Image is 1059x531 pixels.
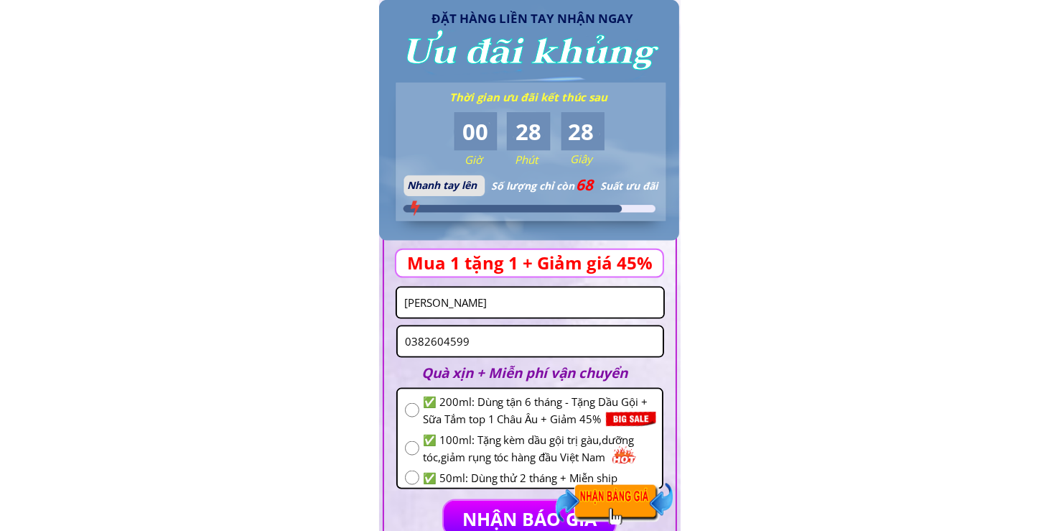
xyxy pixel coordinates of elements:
[401,288,660,318] input: Họ và Tên:
[422,362,648,384] h2: Quà xịn + Miễn phí vận chuyển
[423,393,655,428] span: ✅ 200ml: Dùng tận 6 tháng - Tặng Dầu Gội + Sữa Tắm top 1 Châu Âu + Giảm 45%
[408,249,674,277] h3: Mua 1 tặng 1 + Giảm giá 45%
[402,24,656,80] h3: Ưu đãi khủng
[575,173,594,195] span: 68
[491,179,658,193] span: Số lượng chỉ còn Suất ưu đãi
[515,151,569,168] h3: Phút
[431,9,647,28] h3: ĐẶT HÀNG LIỀN TAY NHẬN NGAY
[570,150,625,167] h3: Giây
[401,327,659,356] input: Số điện thoại:
[423,431,655,466] span: ✅ 100ml: Tặng kèm dầu gội trị gàu,dưỡng tóc,giảm rụng tóc hàng đầu Việt Nam
[407,178,477,192] span: Nhanh tay lên
[449,88,618,106] h3: Thời gian ưu đãi kết thúc sau
[465,151,519,168] h3: Giờ
[423,469,655,486] span: ✅ 50ml: Dùng thử 2 tháng + Miễn ship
